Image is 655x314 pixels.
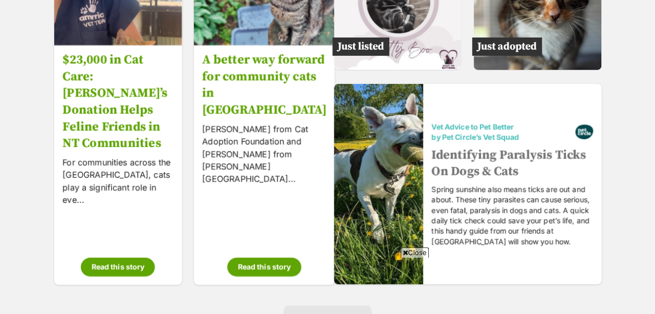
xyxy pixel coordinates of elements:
[75,262,580,309] iframe: Advertisement
[431,185,593,247] p: Spring sunshine also means ticks are out and about. These tiny parasites can cause serious, even ...
[334,84,601,284] a: Vet Advice to Pet Better by Pet Circle’s Vet Squad Identifying Paralysis Ticks On Dogs & Cats Spr...
[332,38,389,56] span: Just listed
[202,123,326,185] p: [PERSON_NAME] from Cat Adoption Foundation and [PERSON_NAME] from [PERSON_NAME][GEOGRAPHIC_DATA]...
[431,147,593,180] h3: Identifying Paralysis Ticks On Dogs & Cats
[63,156,174,206] p: For communities across the [GEOGRAPHIC_DATA], cats play a significant role in eve...
[202,52,326,118] h3: A better way forward for community cats in [GEOGRAPHIC_DATA]
[63,52,174,152] h3: $23,000 in Cat Care: [PERSON_NAME]’s Donation Helps Feline Friends in NT Communities
[472,38,542,56] span: Just adopted
[401,247,429,258] span: Close
[334,62,462,72] a: Just listed
[431,122,575,143] span: Vet Advice to Pet Better by Pet Circle’s Vet Squad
